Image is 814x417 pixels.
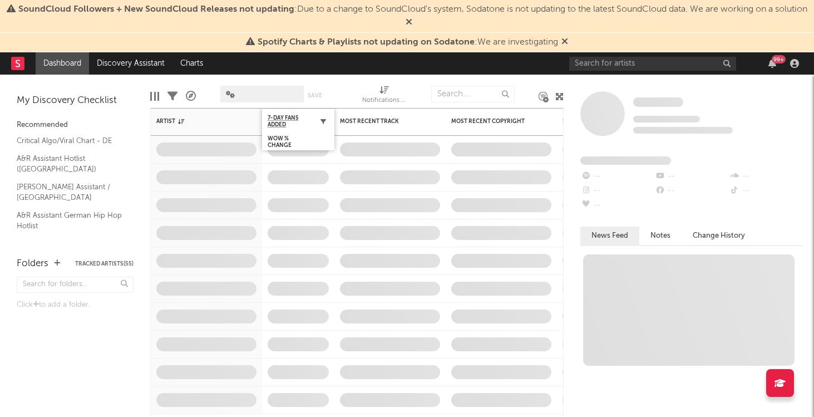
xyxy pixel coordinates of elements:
div: Most Recent Track [340,118,423,125]
span: Dismiss [406,18,412,27]
a: Critical Algo/Viral Chart - DE [17,135,122,147]
div: 99 + [772,55,786,63]
div: Edit Columns [150,80,159,112]
div: -- [654,169,728,184]
span: Spotify Charts & Playlists not updating on Sodatone [258,38,475,47]
div: -- [580,169,654,184]
input: Search for artists [569,57,736,71]
a: Dashboard [36,52,89,75]
a: A&R Assistant German Hip Hop Hotlist [17,209,122,232]
div: Artist [156,118,240,125]
button: Save [308,92,322,99]
button: Tracked Artists(55) [75,261,134,267]
div: -- [580,198,654,213]
div: Click to add a folder. [17,298,134,312]
span: SoundCloud Followers + New SoundCloud Releases not updating [18,5,294,14]
button: Change History [682,227,756,245]
span: : Due to a change to SoundCloud's system, Sodatone is not updating to the latest SoundCloud data.... [18,5,807,14]
a: [PERSON_NAME] Assistant / [GEOGRAPHIC_DATA] [17,181,122,204]
button: Notes [639,227,682,245]
span: Some Artist [633,97,683,107]
div: Notifications (Artist) [362,80,407,112]
button: 99+ [768,59,776,68]
span: Fans Added by Platform [580,156,671,165]
div: My Discovery Checklist [17,94,134,107]
input: Search for folders... [17,277,134,293]
span: Tracking Since: [DATE] [633,116,700,122]
div: WoW % Change [268,135,312,149]
div: Filters [167,80,177,112]
span: 7-Day Fans Added [268,115,312,128]
button: Filter by 7-Day Fans Added [318,116,329,127]
span: : We are investigating [258,38,558,47]
div: Most Recent Copyright [451,118,535,125]
span: Dismiss [561,38,568,47]
input: Search... [431,86,515,102]
div: Notifications (Artist) [362,94,407,107]
a: Charts [172,52,211,75]
a: Discovery Assistant [89,52,172,75]
a: Some Artist [633,97,683,108]
div: Recommended [17,119,134,132]
button: News Feed [580,227,639,245]
div: A&R Pipeline [186,80,196,112]
div: -- [580,184,654,198]
div: Folders [17,257,48,271]
div: -- [654,184,728,198]
a: A&R Assistant Hotlist ([GEOGRAPHIC_DATA]) [17,153,122,175]
div: -- [729,169,803,184]
div: -- [729,184,803,198]
span: 0 fans last week [633,127,733,134]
